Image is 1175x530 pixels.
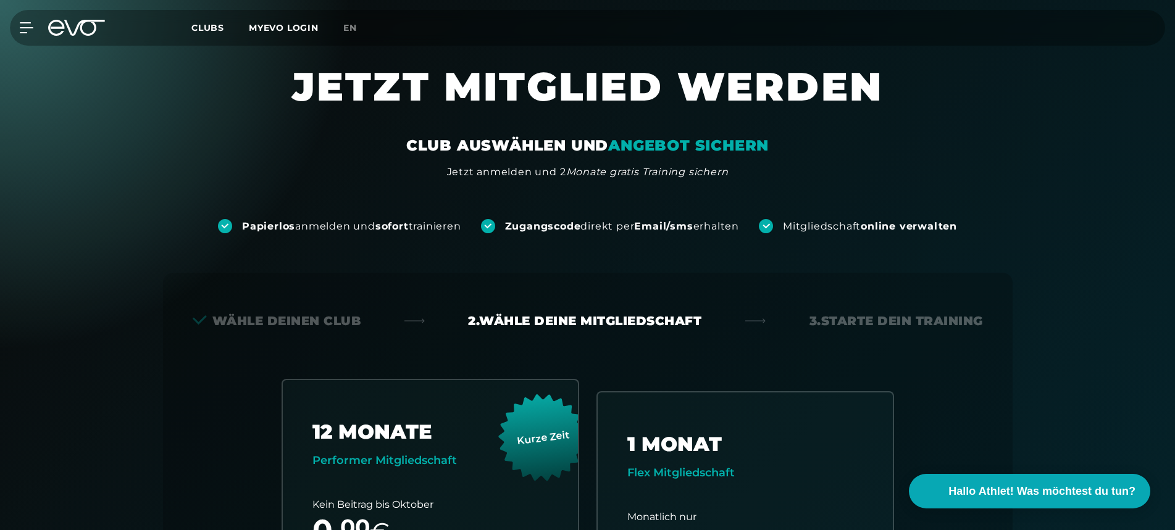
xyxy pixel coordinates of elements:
div: Jetzt anmelden und 2 [447,165,729,180]
div: Wähle deinen Club [193,312,361,329]
a: Clubs [191,22,249,33]
div: CLUB AUSWÄHLEN UND [406,136,769,155]
strong: online verwalten [861,220,957,232]
strong: sofort [375,220,409,232]
span: Hallo Athlet! Was möchtest du tun? [948,483,1135,500]
a: MYEVO LOGIN [249,22,319,33]
div: direkt per erhalten [505,220,739,233]
div: 3. Starte dein Training [809,312,983,329]
span: Clubs [191,22,224,33]
span: en [343,22,357,33]
strong: Email/sms [634,220,693,232]
em: ANGEBOT SICHERN [608,136,769,154]
div: Mitgliedschaft [783,220,957,233]
strong: Zugangscode [505,220,581,232]
em: Monate gratis Training sichern [566,166,729,178]
div: anmelden und trainieren [242,220,461,233]
div: 2. Wähle deine Mitgliedschaft [468,312,701,329]
a: en [343,21,372,35]
h1: JETZT MITGLIED WERDEN [217,62,958,136]
strong: Papierlos [242,220,295,232]
button: Hallo Athlet! Was möchtest du tun? [909,474,1150,508]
